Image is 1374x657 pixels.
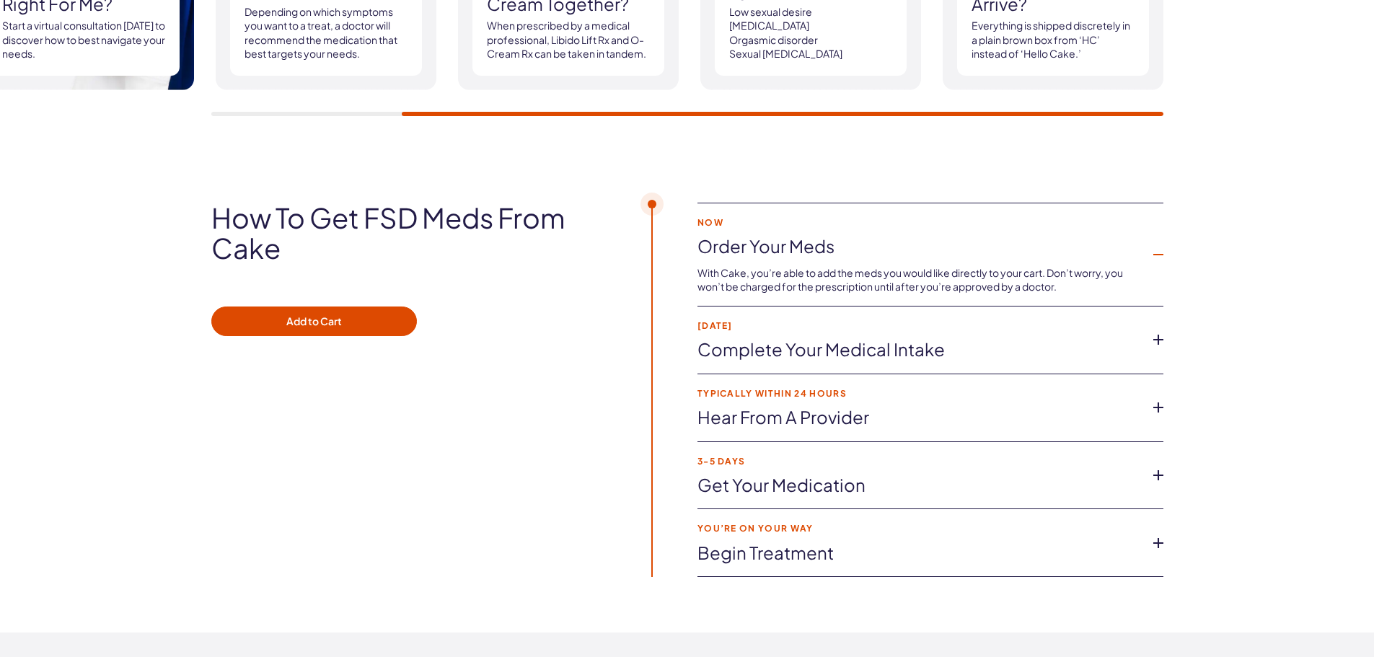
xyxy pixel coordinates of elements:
[211,307,417,337] button: Add to Cart
[729,47,892,61] li: Sexual [MEDICAL_DATA]
[697,457,1140,466] strong: 3-5 Days
[697,218,1140,227] strong: Now
[697,473,1140,498] a: Get your medication
[697,389,1140,398] strong: Typically within 24 hours
[697,524,1140,533] strong: You’re on your way
[211,203,611,263] h2: How to get FSD meds from Cake
[487,19,650,61] p: When prescribed by a medical professional, Libido Lift Rx and O-Cream Rx can be taken in tandem.
[2,19,165,61] p: Start a virtual consultation [DATE] to discover how to best navigate your needs.
[729,5,892,19] li: Low sexual desire
[697,234,1140,259] a: Order your meds
[729,33,892,48] li: Orgasmic disorder
[245,5,408,61] p: Depending on which symptoms you want to a treat, a doctor will recommend the medication that best...
[972,19,1135,61] p: Everything is shipped discretely in a plain brown box from ‘HC’ instead of ‘Hello Cake.’
[697,405,1140,430] a: Hear from a provider
[697,266,1140,294] p: With Cake, you’re able to add the meds you would like directly to your cart. Don’t worry, you won...
[729,19,892,33] li: [MEDICAL_DATA]
[697,541,1140,565] a: Begin treatment
[697,338,1140,362] a: Complete your medical intake
[697,321,1140,330] strong: [DATE]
